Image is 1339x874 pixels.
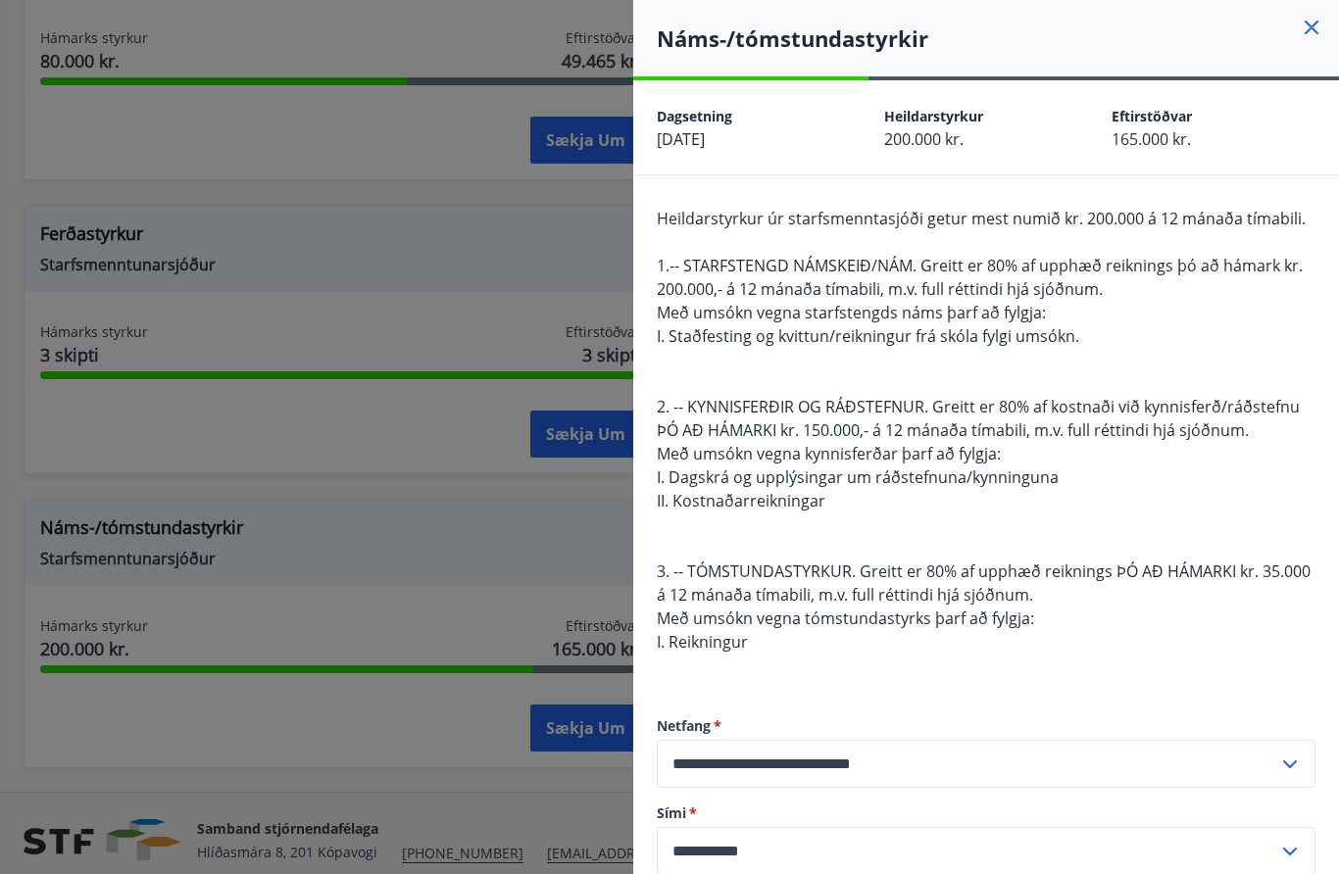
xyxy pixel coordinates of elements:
span: Heildarstyrkur úr starfsmenntasjóði getur mest numið kr. 200.000 á 12 mánaða tímabili. [657,208,1306,229]
span: I. Dagskrá og upplýsingar um ráðstefnuna/kynninguna [657,466,1059,488]
span: I. Reikningur [657,631,748,653]
span: [DATE] [657,128,705,150]
span: Með umsókn vegna tómstundastyrks þarf að fylgja: [657,607,1034,629]
span: II. Kostnaðarreikningar [657,490,825,511]
span: 2. -- KYNNISFERÐIR OG RÁÐSTEFNUR. Greitt er 80% af kostnaði við kynnisferð/ráðstefnu ÞÓ AÐ HÁMARK... [657,396,1300,441]
label: Sími [657,803,1315,823]
span: Með umsókn vegna kynnisferðar þarf að fylgja: [657,443,1001,464]
span: Dagsetning [657,107,732,125]
span: 3. -- TÓMSTUNDASTYRKUR. Greitt er 80% af upphæð reiknings ÞÓ AÐ HÁMARKI kr. 35.000 á 12 mánaða tí... [657,560,1311,606]
span: Eftirstöðvar [1112,107,1192,125]
span: Heildarstyrkur [884,107,983,125]
span: 165.000 kr. [1112,128,1191,150]
span: 1.-- STARFSTENGD NÁMSKEIÐ/NÁM. Greitt er 80% af upphæð reiknings þó að hámark kr. 200.000,- á 12 ... [657,255,1303,300]
label: Netfang [657,716,1315,736]
span: Með umsókn vegna starfstengds náms þarf að fylgja: [657,302,1046,323]
h4: Náms-/tómstundastyrkir [657,24,1339,53]
span: I. Staðfesting og kvittun/reikningur frá skóla fylgi umsókn. [657,325,1079,347]
span: 200.000 kr. [884,128,964,150]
